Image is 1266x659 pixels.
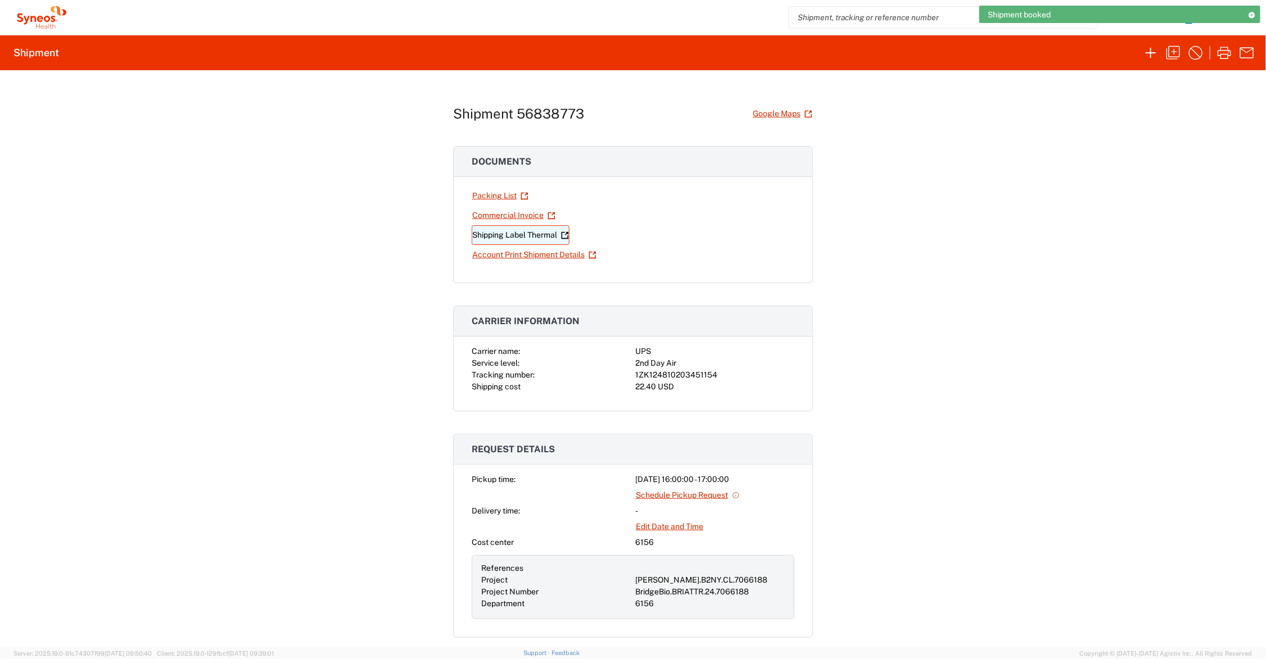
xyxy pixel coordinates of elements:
a: Google Maps [752,104,813,124]
input: Shipment, tracking or reference number [789,7,1080,28]
span: Delivery time: [472,506,520,515]
span: Tracking number: [472,370,535,379]
a: Edit Date and Time [635,517,704,537]
a: Account Print Shipment Details [472,245,597,265]
h1: Shipment 56838773 [453,106,584,122]
a: Feedback [551,649,580,656]
a: Commercial Invoice [472,206,556,225]
span: Service level: [472,358,519,367]
div: - [635,505,794,517]
a: Shipping Label Thermal [472,225,569,245]
div: 6156 [635,537,794,548]
span: Request details [472,444,555,455]
span: Pickup time: [472,475,516,484]
div: Department [481,598,631,610]
div: Project [481,574,631,586]
span: Shipment booked [988,10,1051,20]
div: UPS [635,346,794,357]
h2: Shipment [13,46,59,60]
span: Shipping cost [472,382,521,391]
div: 6156 [635,598,785,610]
div: 2nd Day Air [635,357,794,369]
a: Schedule Pickup Request [635,485,740,505]
span: Cost center [472,538,514,547]
span: [DATE] 09:50:40 [105,650,152,657]
div: [PERSON_NAME].B2NY.CL.7066188 [635,574,785,586]
div: 1ZK124810203451154 [635,369,794,381]
span: Client: 2025.19.0-129fbcf [157,650,274,657]
div: BridgeBio.BRIATTR.24.7066188 [635,586,785,598]
span: References [481,563,523,572]
span: Documents [472,156,531,167]
a: Support [523,649,551,656]
span: Server: 2025.19.0-91c74307f99 [13,650,152,657]
span: Copyright © [DATE]-[DATE] Agistix Inc., All Rights Reserved [1079,648,1253,658]
div: Project Number [481,586,631,598]
span: Carrier information [472,316,580,326]
div: [DATE] 16:00:00 - 17:00:00 [635,474,794,485]
div: 22.40 USD [635,381,794,393]
span: Carrier name: [472,347,520,356]
a: Packing List [472,186,529,206]
span: [DATE] 09:39:01 [228,650,274,657]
